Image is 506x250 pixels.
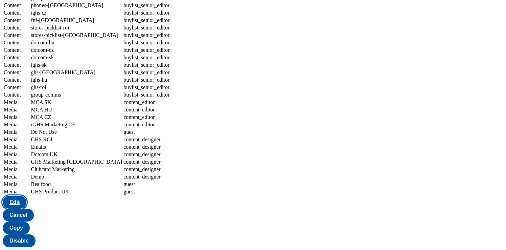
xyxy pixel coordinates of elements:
td: buylist_senior_editor [123,39,187,46]
td: GHS Marketing [GEOGRAPHIC_DATA] [30,159,122,165]
td: Do Not Use [30,129,122,136]
td: content_designer [123,136,187,143]
td: Content [3,54,30,61]
td: stores-picklist-[GEOGRAPHIC_DATA] [30,32,122,39]
td: Content [3,84,30,91]
td: ighs-cz [30,9,122,16]
td: Media [3,166,30,173]
td: Media [3,144,30,150]
td: ighs-sk [30,62,122,68]
td: Content [3,69,30,76]
td: Content [3,62,30,68]
td: ghs-roi [30,84,122,91]
td: content_designer [123,144,187,150]
td: Media [3,136,30,143]
td: Media [3,159,30,165]
td: Media [3,121,30,128]
td: Content [3,32,30,39]
td: buylist_senior_editor [123,54,187,61]
td: GHS ROI [30,136,122,143]
td: buylist_senior_editor [123,69,187,76]
td: ghs-[GEOGRAPHIC_DATA] [30,69,122,76]
td: buylist_senior_editor [123,91,187,98]
td: Media [3,188,30,195]
td: ighs-hu [30,77,122,83]
td: Clubcard Marketing [30,166,122,173]
td: Content [3,9,30,16]
td: dotcom-cz [30,47,122,54]
td: buylist_senior_editor [123,9,187,16]
td: Media [3,129,30,136]
td: dotcom-hu [30,39,122,46]
button: Copy [3,222,30,234]
td: guest [123,129,187,136]
td: buylist_senior_editor [123,77,187,83]
td: Content [3,2,30,9]
td: buylist_senior_editor [123,84,187,91]
td: content_editor [123,114,187,121]
td: MCA CZ [30,114,122,121]
td: Media [3,114,30,121]
td: GHS Product UK [30,188,122,195]
td: Content [3,24,30,31]
td: buylist_senior_editor [123,2,187,9]
td: Demo [30,173,122,180]
td: buylist_senior_editor [123,47,187,54]
td: Media [3,151,30,158]
td: group-comms [30,91,122,98]
td: Content [3,17,30,24]
td: Emails [30,144,122,150]
td: MCA SK [30,99,122,106]
td: content_designer [123,173,187,180]
td: guest [123,188,187,195]
td: buylist_senior_editor [123,24,187,31]
td: content_editor [123,99,187,106]
td: dotcom-sk [30,54,122,61]
td: content_designer [123,166,187,173]
td: Media [3,173,30,180]
td: content_designer [123,159,187,165]
td: Dotcom UK [30,151,122,158]
td: MCA HU [30,106,122,113]
td: Content [3,91,30,98]
td: buylist_senior_editor [123,17,187,24]
td: buylist_senior_editor [123,32,187,39]
button: Cancel [3,209,34,222]
button: Edit [3,196,26,209]
td: buylist_senior_editor [123,62,187,68]
td: content_editor [123,106,187,113]
td: Content [3,47,30,54]
td: content_editor [123,121,187,128]
td: Content [3,77,30,83]
td: fnf-[GEOGRAPHIC_DATA] [30,17,122,24]
td: Media [3,106,30,113]
button: Disable [3,234,36,247]
td: Realfood [30,181,122,188]
td: guest [123,181,187,188]
td: content_designer [123,151,187,158]
td: stores-picklist-roi [30,24,122,31]
td: Media [3,99,30,106]
td: iGHS Marketing CE [30,121,122,128]
td: phones-[GEOGRAPHIC_DATA] [30,2,122,9]
td: Content [3,39,30,46]
td: Media [3,181,30,188]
